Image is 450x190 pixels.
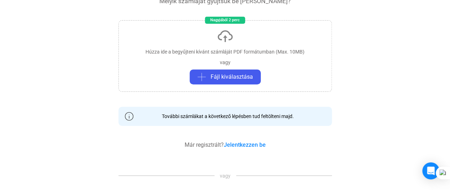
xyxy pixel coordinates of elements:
[197,73,206,81] img: plus-grey
[185,141,266,149] div: Már regisztrált?
[217,28,234,45] img: upload-cloud
[215,172,236,179] span: vagy
[224,141,266,148] a: Jelentkezzen be
[190,69,261,84] button: plus-greyFájl kiválasztása
[205,17,245,24] div: Nagyjából 2 perc
[220,59,231,66] div: vagy
[157,113,294,120] div: További számlákat a következő lépésben tud feltölteni majd.
[211,73,253,81] span: Fájl kiválasztása
[422,162,439,179] div: Open Intercom Messenger
[125,112,133,121] img: info-grey-outline
[145,48,305,55] div: Húzza ide a begyűjteni kívánt számláját PDF formátumban (Max. 10MB)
